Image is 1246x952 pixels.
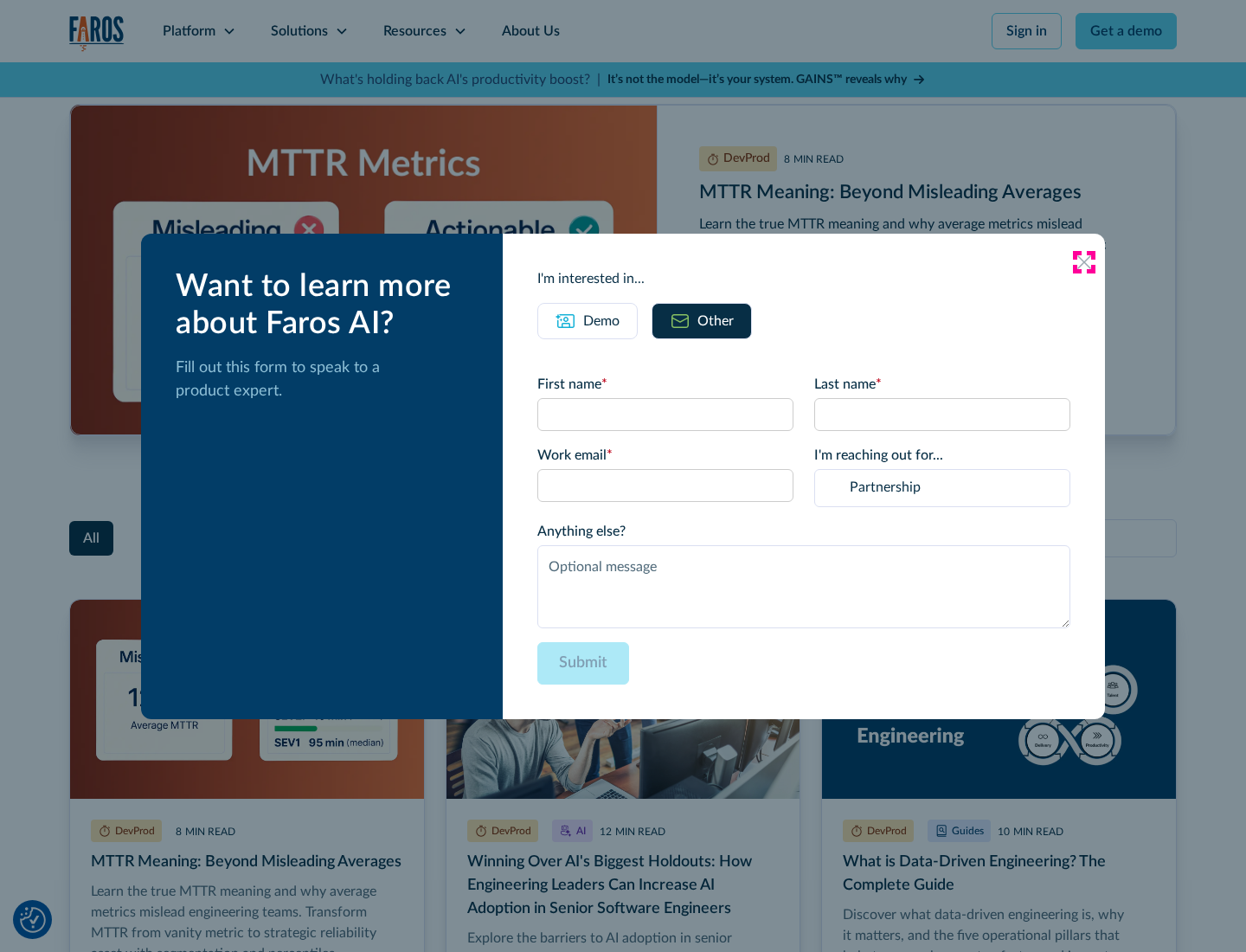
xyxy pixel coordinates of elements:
label: Last name [814,374,1070,395]
label: Work email [537,445,793,466]
form: Email Form [537,374,1070,685]
p: Fill out this form to speak to a product expert. [176,357,475,403]
div: Want to learn more about Faros AI? [176,268,475,343]
label: Anything else? [537,521,1070,542]
label: First name [537,374,793,395]
input: Submit [537,642,629,685]
div: Other [697,311,734,331]
div: Demo [583,311,620,331]
label: I'm reaching out for... [814,445,1070,466]
div: I'm interested in... [537,268,1070,289]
